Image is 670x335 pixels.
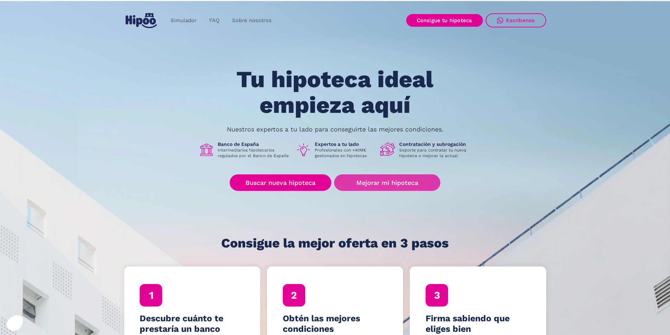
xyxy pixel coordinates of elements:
a: Buscar nueva hipoteca [230,174,331,191]
a: FAQ [203,14,226,27]
a: Escríbenos [486,13,546,27]
p: Intermediarios hipotecarios regulados por el Banco de España [218,147,290,159]
h4: Descubre cuánto te prestaría un banco [140,313,244,334]
a: Mejorar mi hipoteca [334,174,440,191]
h1: Tu hipoteca ideal empieza aquí [202,67,468,118]
p: Profesionales con +40M€ gestionados en hipotecas [315,147,375,159]
p: Nuestros expertos a tu lado para conseguirte las mejores condiciones. [227,127,444,132]
h1: Contratación y subrogación [399,141,472,147]
h1: Expertos a tu lado [315,141,375,147]
h4: Firma sabiendo que eliges bien [426,313,530,334]
div: Escríbenos [506,17,535,24]
h1: Consigue la mejor oferta en 3 pasos [221,236,449,250]
a: Simulador [164,14,203,27]
h1: Banco de España [218,141,290,147]
a: home [124,10,159,31]
a: Sobre nosotros [226,14,278,27]
h4: Obtén las mejores condiciones [283,313,388,334]
a: Consigue tu hipoteca [406,14,483,27]
p: Soporte para contratar tu nueva hipoteca o mejorar la actual [399,147,472,159]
